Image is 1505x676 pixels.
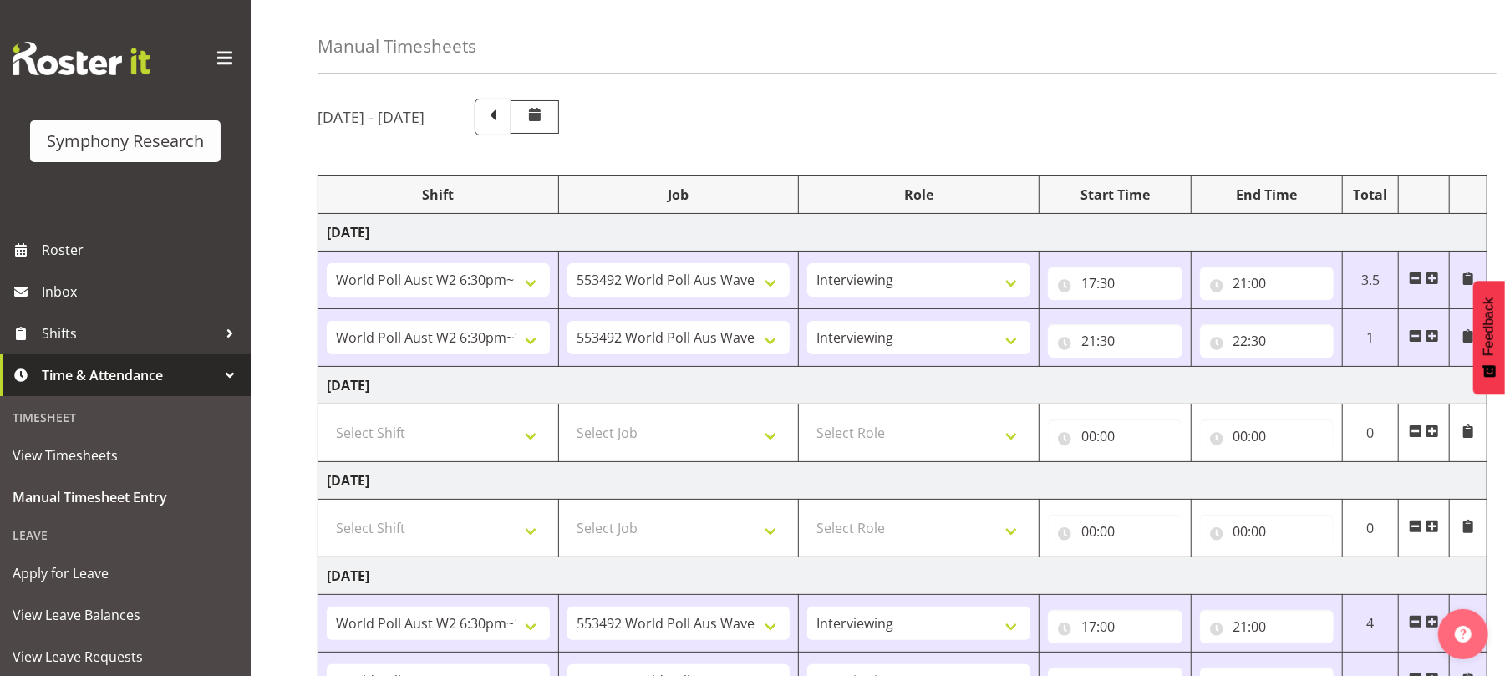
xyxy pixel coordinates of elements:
[1200,185,1335,205] div: End Time
[327,185,550,205] div: Shift
[4,476,247,518] a: Manual Timesheet Entry
[1048,267,1182,300] input: Click to select...
[1200,324,1335,358] input: Click to select...
[42,237,242,262] span: Roster
[13,443,238,468] span: View Timesheets
[4,435,247,476] a: View Timesheets
[4,594,247,636] a: View Leave Balances
[1048,185,1182,205] div: Start Time
[1351,185,1390,205] div: Total
[13,644,238,669] span: View Leave Requests
[42,363,217,388] span: Time & Attendance
[318,462,1487,500] td: [DATE]
[1455,626,1472,643] img: help-xxl-2.png
[1048,610,1182,643] input: Click to select...
[1048,515,1182,548] input: Click to select...
[318,557,1487,595] td: [DATE]
[42,321,217,346] span: Shifts
[1200,515,1335,548] input: Click to select...
[567,185,791,205] div: Job
[13,602,238,628] span: View Leave Balances
[13,561,238,586] span: Apply for Leave
[318,37,476,56] h4: Manual Timesheets
[1482,297,1497,356] span: Feedback
[1343,404,1399,462] td: 0
[1473,281,1505,394] button: Feedback - Show survey
[1200,267,1335,300] input: Click to select...
[1343,309,1399,367] td: 1
[318,108,425,126] h5: [DATE] - [DATE]
[318,214,1487,252] td: [DATE]
[4,552,247,594] a: Apply for Leave
[1048,419,1182,453] input: Click to select...
[13,42,150,75] img: Rosterit website logo
[4,400,247,435] div: Timesheet
[47,129,204,154] div: Symphony Research
[318,367,1487,404] td: [DATE]
[4,518,247,552] div: Leave
[13,485,238,510] span: Manual Timesheet Entry
[1048,324,1182,358] input: Click to select...
[1343,500,1399,557] td: 0
[1343,595,1399,653] td: 4
[42,279,242,304] span: Inbox
[1343,252,1399,309] td: 3.5
[1200,419,1335,453] input: Click to select...
[807,185,1030,205] div: Role
[1200,610,1335,643] input: Click to select...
